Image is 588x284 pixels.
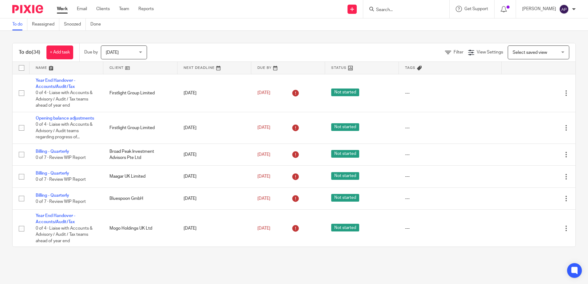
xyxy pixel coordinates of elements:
div: --- [405,152,495,158]
span: Tags [405,66,415,69]
a: Snoozed [64,18,86,30]
td: [DATE] [177,166,251,187]
a: Done [90,18,105,30]
a: Reports [138,6,154,12]
td: [DATE] [177,210,251,247]
td: Broad Peak Investment Advisors Pte Ltd [103,144,177,165]
span: [DATE] [257,126,270,130]
span: 0 of 4 · Liaise with Accounts & Advisory / Audit / Tax teams ahead of year end [36,91,93,108]
span: Not started [331,172,359,180]
p: [PERSON_NAME] [522,6,556,12]
span: [DATE] [257,226,270,231]
a: To do [12,18,27,30]
td: Bluespoon GmbH [103,187,177,209]
td: Firstlight Group Limited [103,112,177,144]
div: --- [405,173,495,179]
div: --- [405,195,495,202]
td: Mogo Holdings UK Ltd [103,210,177,247]
span: Not started [331,224,359,231]
span: Not started [331,89,359,96]
a: Team [119,6,129,12]
p: Due by [84,49,98,55]
a: Year End Handover - Accounts/Audit/Tax [36,78,75,89]
span: Not started [331,150,359,158]
a: Billing - Quarterly [36,149,69,154]
span: 0 of 7 · Review WIP Report [36,199,86,204]
div: --- [405,125,495,131]
td: [DATE] [177,187,251,209]
a: Reassigned [32,18,59,30]
span: 0 of 4 · Liaise with Accounts & Advisory / Audit / Tax teams ahead of year end [36,226,93,243]
span: 0 of 4 · Liaise with Accounts & Advisory / Audit teams regarding progress of... [36,122,93,139]
a: + Add task [46,45,73,59]
span: Get Support [464,7,488,11]
td: [DATE] [177,74,251,112]
td: Maagar UK Limited [103,166,177,187]
h1: To do [19,49,40,56]
a: Year End Handover - Accounts/Audit/Tax [36,214,75,224]
span: [DATE] [257,174,270,179]
span: Not started [331,123,359,131]
img: Pixie [12,5,43,13]
span: View Settings [477,50,503,54]
div: --- [405,90,495,96]
div: --- [405,225,495,231]
td: Firstlight Group Limited [103,74,177,112]
a: Work [57,6,68,12]
span: Filter [454,50,463,54]
a: Opening balance adjustments [36,116,94,120]
td: [DATE] [177,144,251,165]
span: Not started [331,194,359,202]
a: Billing - Quarterly [36,171,69,176]
span: Select saved view [513,50,547,55]
span: 0 of 7 · Review WIP Report [36,178,86,182]
a: Clients [96,6,110,12]
span: [DATE] [257,91,270,95]
span: 0 of 7 · Review WIP Report [36,156,86,160]
input: Search [375,7,431,13]
td: [DATE] [177,112,251,144]
span: (34) [32,50,40,55]
img: svg%3E [559,4,569,14]
span: [DATE] [106,50,119,55]
span: [DATE] [257,152,270,157]
a: Billing - Quarterly [36,193,69,198]
a: Email [77,6,87,12]
span: [DATE] [257,196,270,201]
